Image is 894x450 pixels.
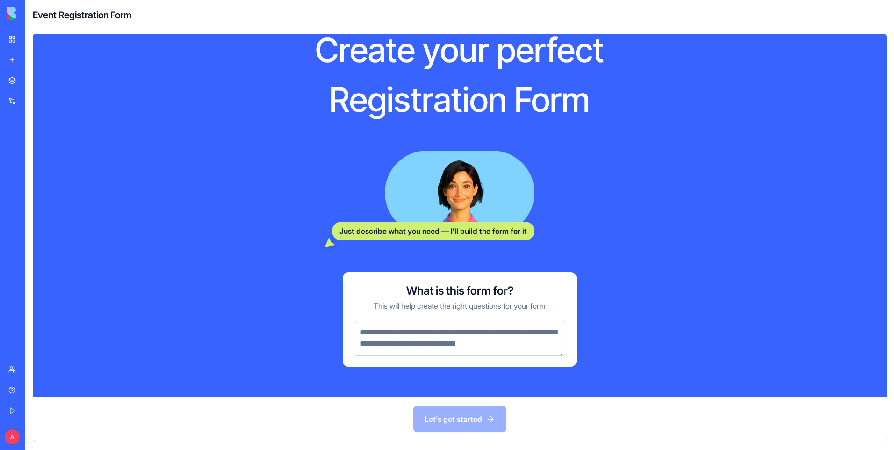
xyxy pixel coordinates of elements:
[5,429,20,444] span: A
[374,300,546,312] p: This will help create the right questions for your form
[7,7,65,20] img: logo
[33,8,131,22] h4: Event Registration Form
[250,79,669,121] h1: Registration Form
[406,283,513,298] h3: What is this form for?
[250,29,669,71] h1: Create your perfect
[332,222,534,240] div: Just describe what you need — I’ll build the form for it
